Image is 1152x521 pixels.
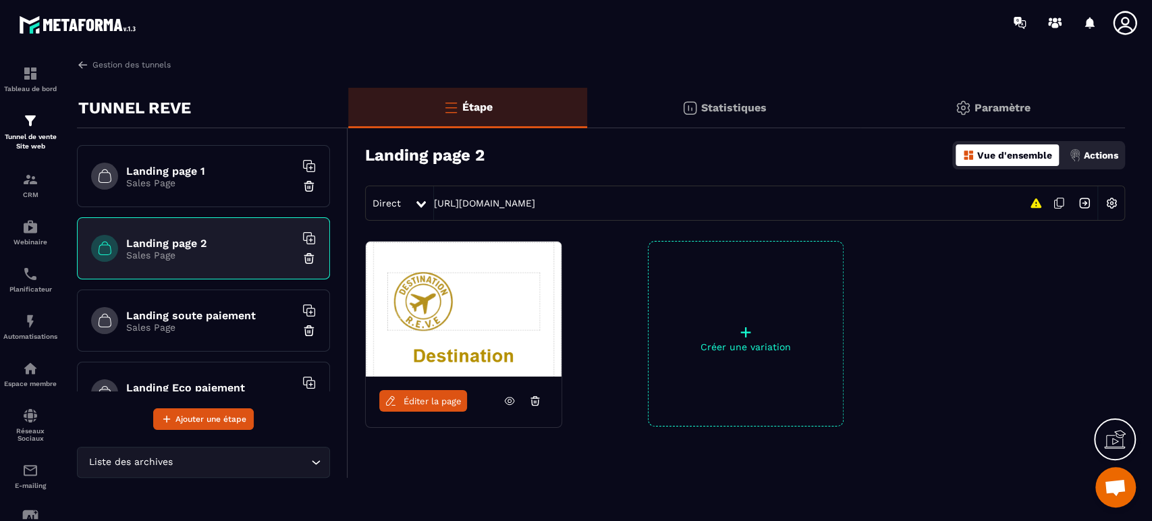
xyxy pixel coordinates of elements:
[302,180,316,193] img: trash
[365,146,485,165] h3: Landing page 2
[3,85,57,92] p: Tableau de bord
[3,397,57,452] a: social-networksocial-networkRéseaux Sociaux
[379,390,467,412] a: Éditer la page
[1084,150,1118,161] p: Actions
[962,149,975,161] img: dashboard-orange.40269519.svg
[22,313,38,329] img: automations
[1069,149,1081,161] img: actions.d6e523a2.png
[3,161,57,209] a: formationformationCRM
[649,323,843,341] p: +
[175,455,308,470] input: Search for option
[373,198,401,209] span: Direct
[3,427,57,442] p: Réseaux Sociaux
[1072,190,1097,216] img: arrow-next.bcc2205e.svg
[22,219,38,235] img: automations
[22,408,38,424] img: social-network
[22,266,38,282] img: scheduler
[22,65,38,82] img: formation
[404,396,462,406] span: Éditer la page
[3,303,57,350] a: automationsautomationsAutomatisations
[3,452,57,499] a: emailemailE-mailing
[77,59,171,71] a: Gestion des tunnels
[153,408,254,430] button: Ajouter une étape
[3,482,57,489] p: E-mailing
[78,94,191,121] p: TUNNEL REVE
[77,447,330,478] div: Search for option
[975,101,1031,114] p: Paramètre
[1099,190,1124,216] img: setting-w.858f3a88.svg
[3,191,57,198] p: CRM
[649,341,843,352] p: Créer une variation
[3,285,57,293] p: Planificateur
[3,238,57,246] p: Webinaire
[22,171,38,188] img: formation
[434,198,535,209] a: [URL][DOMAIN_NAME]
[3,350,57,397] a: automationsautomationsEspace membre
[443,99,459,115] img: bars-o.4a397970.svg
[126,381,295,394] h6: Landing Eco paiement
[126,237,295,250] h6: Landing page 2
[3,103,57,161] a: formationformationTunnel de vente Site web
[126,250,295,260] p: Sales Page
[302,252,316,265] img: trash
[86,455,175,470] span: Liste des archives
[22,462,38,478] img: email
[3,209,57,256] a: automationsautomationsWebinaire
[977,150,1052,161] p: Vue d'ensemble
[77,59,89,71] img: arrow
[126,165,295,177] h6: Landing page 1
[22,360,38,377] img: automations
[22,113,38,129] img: formation
[701,101,767,114] p: Statistiques
[126,177,295,188] p: Sales Page
[3,333,57,340] p: Automatisations
[3,256,57,303] a: schedulerschedulerPlanificateur
[126,309,295,322] h6: Landing soute paiement
[19,12,140,37] img: logo
[175,412,246,426] span: Ajouter une étape
[462,101,493,113] p: Étape
[3,132,57,151] p: Tunnel de vente Site web
[3,380,57,387] p: Espace membre
[682,100,698,116] img: stats.20deebd0.svg
[126,322,295,333] p: Sales Page
[1095,467,1136,508] div: Ouvrir le chat
[366,242,561,377] img: image
[955,100,971,116] img: setting-gr.5f69749f.svg
[3,55,57,103] a: formationformationTableau de bord
[302,324,316,337] img: trash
